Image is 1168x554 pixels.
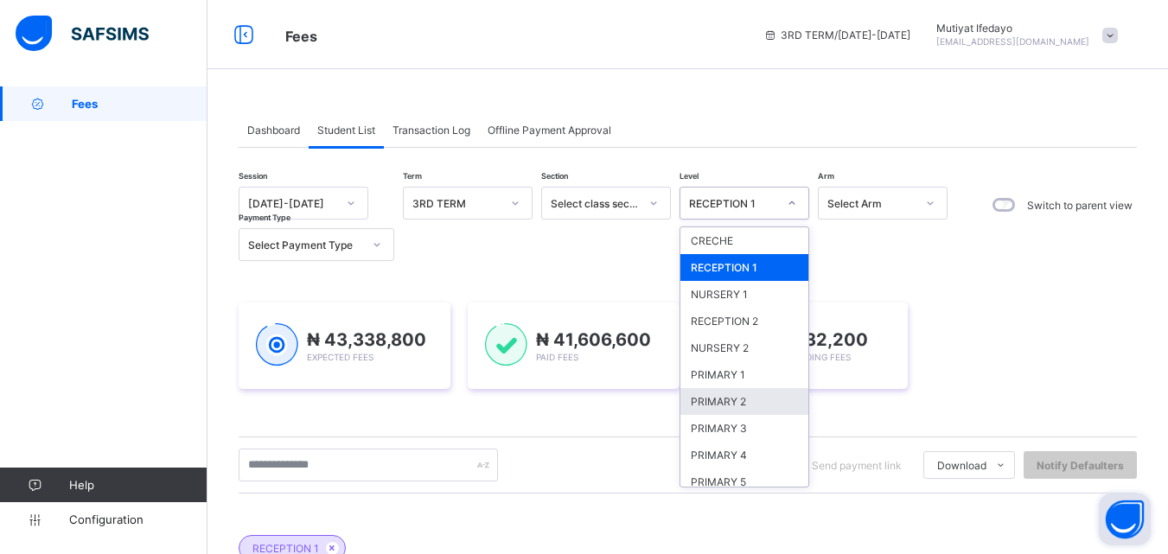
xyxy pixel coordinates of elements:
span: Student List [317,124,375,137]
div: Select Arm [827,197,916,210]
span: Dashboard [247,124,300,137]
div: MutiyatIfedayo [928,22,1127,48]
div: PRIMARY 1 [680,361,808,388]
span: ₦ 41,606,600 [536,329,651,350]
span: Paid Fees [536,352,578,362]
span: Term [403,171,422,181]
label: Switch to parent view [1027,199,1133,212]
div: RECEPTION 2 [680,308,808,334]
div: PRIMARY 4 [680,442,808,468]
span: Arm [818,171,834,181]
span: Send payment link [812,459,902,472]
button: Open asap [1099,494,1151,545]
div: Select Payment Type [248,239,362,252]
div: CRECHE [680,227,808,254]
div: Select class section [551,197,639,210]
div: RECEPTION 1 [680,254,808,281]
span: Fees [285,28,317,45]
div: [DATE]-[DATE] [248,197,336,210]
span: Session [239,171,267,181]
img: paid-1.3eb1404cbcb1d3b736510a26bbfa3ccb.svg [485,323,527,366]
span: ₦ 43,338,800 [307,329,426,350]
div: PRIMARY 2 [680,388,808,415]
img: expected-1.03dd87d44185fb6c27cc9b2570c10499.svg [256,323,298,366]
span: Expected Fees [307,352,373,362]
span: ₦ 1,732,200 [765,329,868,350]
span: Payment Type [239,213,290,222]
span: Help [69,478,207,492]
span: Transaction Log [393,124,470,137]
img: safsims [16,16,149,52]
span: Section [541,171,568,181]
span: Configuration [69,513,207,526]
span: [EMAIL_ADDRESS][DOMAIN_NAME] [936,36,1089,47]
span: Download [937,459,986,472]
div: 3RD TERM [412,197,501,210]
div: NURSERY 1 [680,281,808,308]
div: RECEPTION 1 [689,197,777,210]
div: PRIMARY 5 [680,468,808,495]
span: Notify Defaulters [1037,459,1124,472]
div: NURSERY 2 [680,334,808,361]
span: session/term information [763,29,910,41]
span: Level [680,171,699,181]
span: Fees [72,97,207,111]
span: Offline Payment Approval [488,124,611,137]
span: Mutiyat Ifedayo [936,22,1089,35]
div: PRIMARY 3 [680,415,808,442]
